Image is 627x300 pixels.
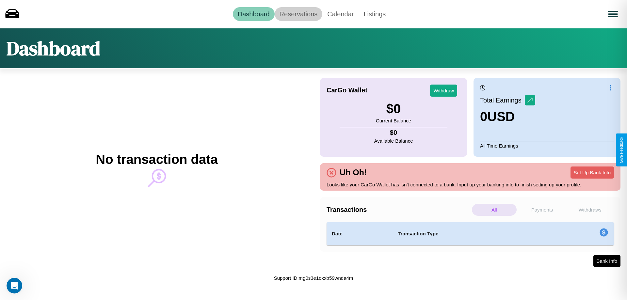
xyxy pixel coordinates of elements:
div: Give Feedback [619,137,624,163]
h4: Transaction Type [398,230,546,238]
button: Open menu [604,5,622,23]
h2: No transaction data [96,152,217,167]
h3: 0 USD [480,109,535,124]
h4: Transactions [327,206,470,213]
h4: Date [332,230,387,238]
button: Bank Info [593,255,620,267]
iframe: Intercom live chat [7,278,22,293]
p: Looks like your CarGo Wallet has isn't connected to a bank. Input up your banking info to finish ... [327,180,614,189]
a: Calendar [322,7,359,21]
a: Listings [359,7,391,21]
p: Current Balance [376,116,411,125]
p: Total Earnings [480,94,525,106]
h4: CarGo Wallet [327,87,367,94]
h3: $ 0 [376,102,411,116]
p: Support ID: mg0s3e1oxxb59wnda4m [274,274,353,282]
p: All Time Earnings [480,141,614,150]
a: Dashboard [233,7,275,21]
h1: Dashboard [7,35,100,62]
p: Payments [520,204,565,216]
h4: Uh Oh! [336,168,370,177]
p: All [472,204,517,216]
a: Reservations [275,7,323,21]
h4: $ 0 [374,129,413,136]
p: Available Balance [374,136,413,145]
p: Withdraws [568,204,612,216]
table: simple table [327,222,614,245]
button: Set Up Bank Info [571,166,614,179]
button: Withdraw [430,85,457,97]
